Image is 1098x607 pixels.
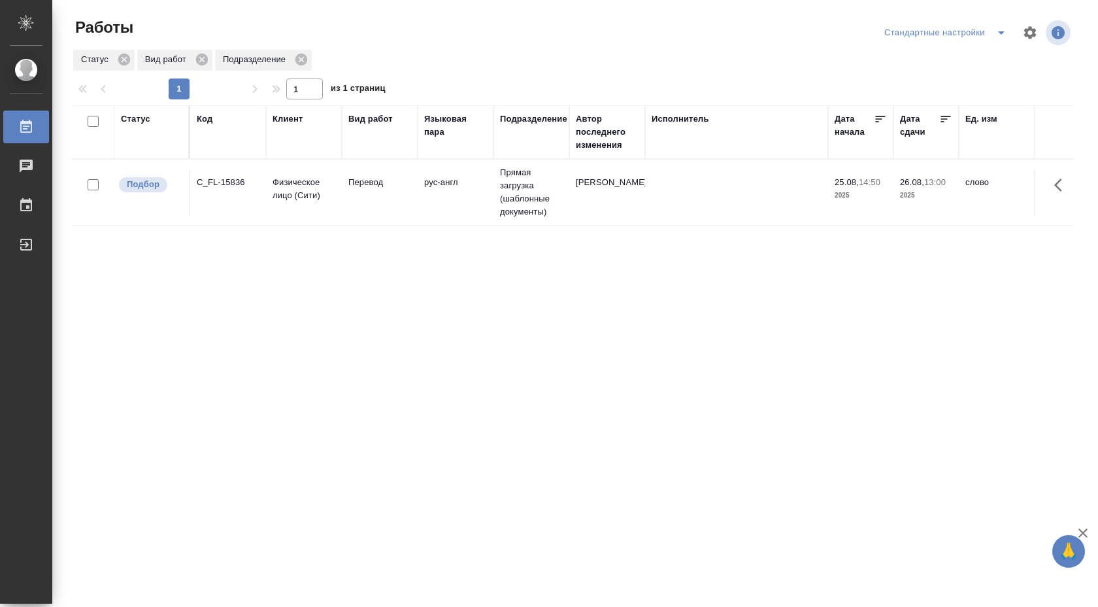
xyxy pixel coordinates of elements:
p: 13:00 [924,177,946,187]
p: 14:50 [859,177,880,187]
td: [PERSON_NAME] [569,169,645,215]
td: слово [959,169,1035,215]
p: Вид работ [145,53,191,66]
span: Посмотреть информацию [1046,20,1073,45]
span: 🙏 [1057,538,1080,565]
p: 2025 [900,189,952,202]
button: Здесь прячутся важные кнопки [1046,169,1078,201]
div: split button [881,22,1014,43]
button: 🙏 [1052,535,1085,568]
p: Подбор [127,178,159,191]
div: Ед. изм [965,113,997,126]
div: Вид работ [137,50,212,71]
span: Работы [72,17,133,38]
p: 26.08, [900,177,924,187]
div: Статус [121,113,150,126]
div: Исполнитель [652,113,709,126]
div: Код [197,113,212,126]
p: 25.08, [835,177,859,187]
span: Настроить таблицу [1014,17,1046,48]
p: 2025 [835,189,887,202]
div: Дата начала [835,113,874,139]
p: Перевод [348,176,411,189]
div: C_FL-15836 [197,176,259,189]
p: Физическое лицо (Сити) [273,176,335,202]
div: Можно подбирать исполнителей [118,176,182,194]
div: Вид работ [348,113,393,126]
td: Прямая загрузка (шаблонные документы) [493,160,569,225]
p: Подразделение [223,53,290,66]
div: Клиент [273,113,303,126]
p: Статус [81,53,113,66]
td: рус-англ [418,169,493,215]
div: Статус [73,50,135,71]
div: Подразделение [500,113,567,126]
div: Языковая пара [424,113,487,139]
div: Дата сдачи [900,113,939,139]
span: из 1 страниц [331,80,386,99]
div: Подразделение [215,50,312,71]
div: Автор последнего изменения [576,113,639,152]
